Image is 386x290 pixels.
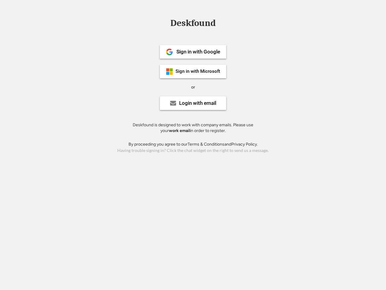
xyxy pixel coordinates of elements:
div: Login with email [179,101,216,106]
div: or [191,84,195,90]
div: Sign in with Microsoft [176,69,220,74]
img: ms-symbollockup_mssymbol_19.png [166,68,173,75]
a: Privacy Policy. [231,142,258,147]
img: 1024px-Google__G__Logo.svg.png [166,48,173,56]
div: Deskfound is designed to work with company emails. Please use your in order to register. [125,122,261,134]
a: Terms & Conditions [188,142,224,147]
div: Deskfound [167,18,219,28]
div: By proceeding you agree to our and [128,141,258,147]
strong: work email [169,128,190,133]
div: Sign in with Google [176,49,220,54]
